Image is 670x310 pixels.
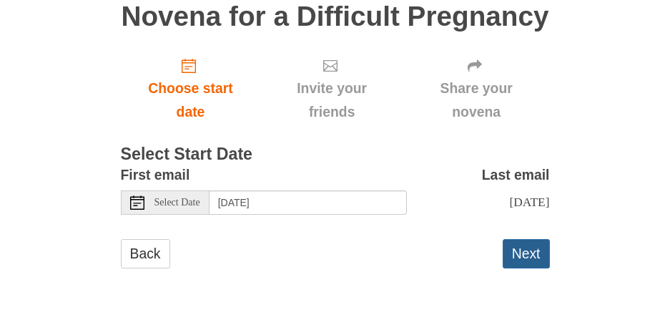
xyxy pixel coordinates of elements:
span: Share your novena [418,77,536,124]
a: Back [121,239,170,268]
div: Click "Next" to confirm your start date first. [403,46,550,131]
div: Click "Next" to confirm your start date first. [260,46,403,131]
label: Last email [482,163,550,187]
h3: Select Start Date [121,145,550,164]
span: Invite your friends [275,77,388,124]
span: Choose start date [135,77,247,124]
span: [DATE] [509,195,549,209]
span: Select Date [154,198,200,208]
button: Next [503,239,550,268]
label: First email [121,163,190,187]
h1: Novena for a Difficult Pregnancy [121,1,550,32]
a: Choose start date [121,46,261,131]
